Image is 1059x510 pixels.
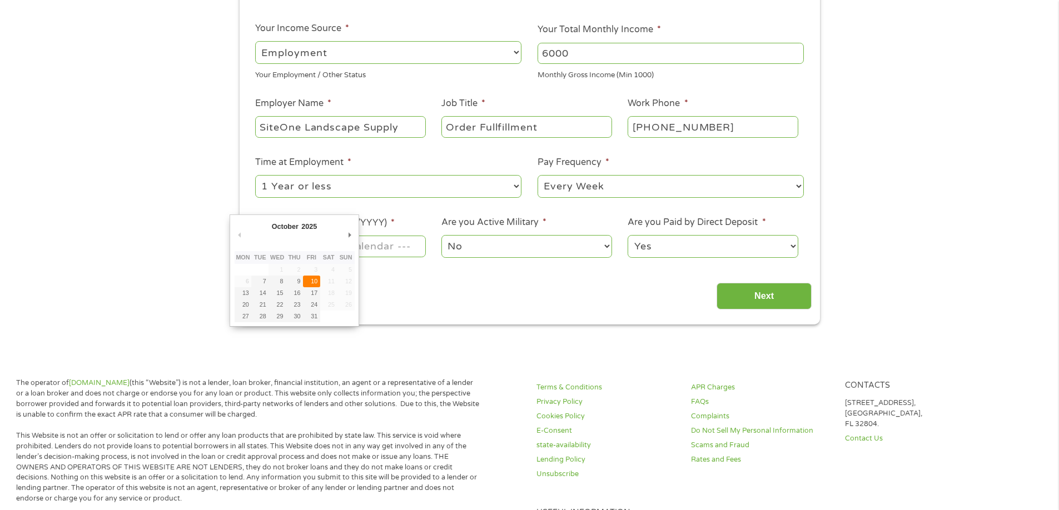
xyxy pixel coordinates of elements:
button: 9 [286,276,303,287]
abbr: Monday [236,254,250,261]
button: Next Month [345,227,355,242]
button: 14 [251,287,269,299]
button: 8 [269,276,286,287]
button: 24 [303,299,320,311]
a: Privacy Policy [536,397,678,407]
label: Your Total Monthly Income [538,24,661,36]
button: 27 [235,311,252,322]
input: Cashier [441,116,611,137]
button: 13 [235,287,252,299]
label: Pay Frequency [538,157,609,168]
button: 10 [303,276,320,287]
a: Rates and Fees [691,454,832,465]
a: APR Charges [691,382,832,393]
label: Are you Active Military [441,217,546,228]
input: 1800 [538,43,804,64]
abbr: Tuesday [254,254,266,261]
label: Job Title [441,98,485,109]
a: Cookies Policy [536,411,678,422]
p: The operator of (this “Website”) is not a lender, loan broker, financial institution, an agent or... [16,378,480,420]
button: 7 [251,276,269,287]
button: 17 [303,287,320,299]
p: This Website is not an offer or solicitation to lend or offer any loan products that are prohibit... [16,431,480,504]
button: 28 [251,311,269,322]
label: Employer Name [255,98,331,109]
abbr: Sunday [340,254,352,261]
label: Work Phone [628,98,688,109]
div: Your Employment / Other Status [255,66,521,81]
input: (231) 754-4010 [628,116,798,137]
a: FAQs [691,397,832,407]
button: 30 [286,311,303,322]
label: Time at Employment [255,157,351,168]
p: [STREET_ADDRESS], [GEOGRAPHIC_DATA], FL 32804. [845,398,986,429]
button: 31 [303,311,320,322]
a: Complaints [691,411,832,422]
abbr: Saturday [323,254,335,261]
button: 23 [286,299,303,311]
button: 16 [286,287,303,299]
abbr: Wednesday [270,254,284,261]
abbr: Friday [307,254,316,261]
a: Contact Us [845,433,986,444]
button: 20 [235,299,252,311]
a: Unsubscribe [536,469,678,479]
button: 29 [269,311,286,322]
div: October [270,219,300,234]
button: 15 [269,287,286,299]
h4: Contacts [845,381,986,391]
abbr: Thursday [288,254,300,261]
input: Next [717,283,812,310]
label: Your Income Source [255,23,349,34]
a: [DOMAIN_NAME] [69,378,130,387]
a: E-Consent [536,426,678,436]
div: 2025 [300,219,319,234]
a: Lending Policy [536,454,678,465]
a: state-availability [536,440,678,451]
button: 21 [251,299,269,311]
a: Scams and Fraud [691,440,832,451]
input: Walmart [255,116,425,137]
div: Monthly Gross Income (Min 1000) [538,66,804,81]
button: Previous Month [235,227,245,242]
label: Are you Paid by Direct Deposit [628,217,765,228]
a: Do Not Sell My Personal Information [691,426,832,436]
a: Terms & Conditions [536,382,678,393]
button: 22 [269,299,286,311]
